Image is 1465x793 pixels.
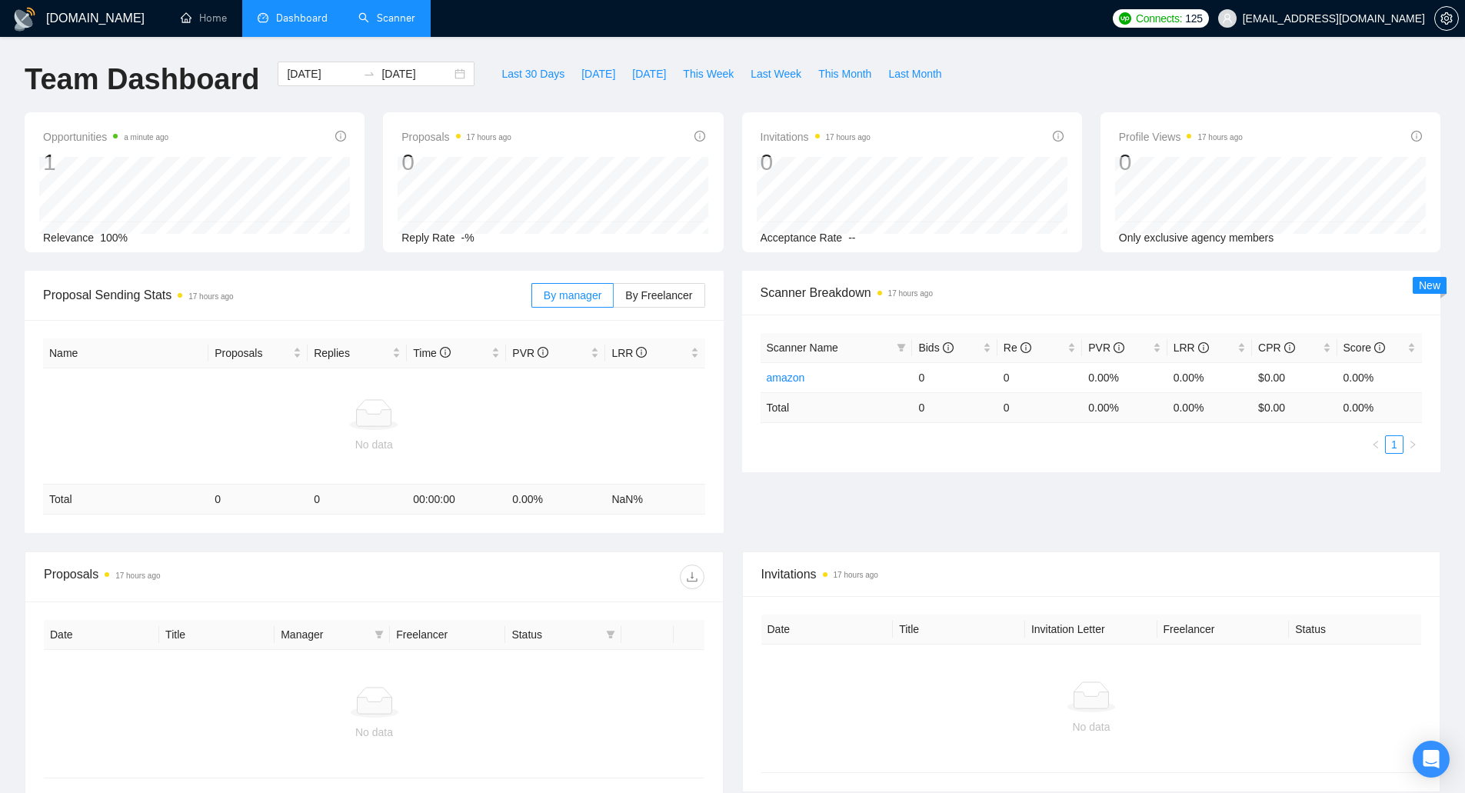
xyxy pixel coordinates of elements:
span: Re [1004,342,1031,354]
a: setting [1434,12,1459,25]
span: Acceptance Rate [761,232,843,244]
td: 00:00:00 [407,485,506,515]
span: info-circle [335,131,346,142]
span: Status [511,626,599,643]
img: upwork-logo.png [1119,12,1131,25]
button: This Week [674,62,742,86]
span: left [1371,440,1380,449]
div: No data [49,436,699,453]
span: Scanner Breakdown [761,283,1423,302]
span: user [1222,13,1233,24]
td: 0 [997,392,1082,422]
th: Status [1289,615,1421,645]
span: info-circle [1021,342,1031,353]
th: Date [44,620,159,650]
span: This Week [683,65,734,82]
img: logo [12,7,37,32]
span: info-circle [1198,342,1209,353]
span: info-circle [1284,342,1295,353]
span: info-circle [694,131,705,142]
td: 0.00% [1337,362,1422,392]
div: 1 [43,148,168,177]
td: $0.00 [1252,362,1337,392]
span: -- [848,232,855,244]
span: to [363,68,375,80]
div: 0 [401,148,511,177]
div: Proposals [44,565,374,589]
span: Relevance [43,232,94,244]
th: Manager [275,620,390,650]
span: Only exclusive agency members [1119,232,1274,244]
span: info-circle [636,347,647,358]
td: $ 0.00 [1252,392,1337,422]
a: amazon [767,372,805,384]
td: NaN % [605,485,704,515]
td: 0.00 % [1337,392,1422,422]
th: Name [43,338,208,368]
span: [DATE] [632,65,666,82]
span: swap-right [363,68,375,80]
div: No data [56,724,692,741]
span: LRR [611,347,647,359]
td: 0 [997,362,1082,392]
span: [DATE] [581,65,615,82]
span: 125 [1185,10,1202,27]
span: filter [894,336,909,359]
th: Invitation Letter [1025,615,1157,645]
th: Freelancer [1157,615,1290,645]
span: info-circle [943,342,954,353]
time: 17 hours ago [826,133,871,142]
span: Profile Views [1119,128,1243,146]
h1: Team Dashboard [25,62,259,98]
button: This Month [810,62,880,86]
span: Last 30 Days [501,65,564,82]
time: 17 hours ago [188,292,233,301]
button: right [1403,435,1422,454]
span: Dashboard [276,12,328,25]
span: PVR [1088,342,1124,354]
button: Last Week [742,62,810,86]
td: 0.00 % [1082,392,1167,422]
span: Proposals [401,128,511,146]
input: End date [381,65,451,82]
span: Bids [918,342,953,354]
li: Next Page [1403,435,1422,454]
time: 17 hours ago [834,571,878,579]
td: 0 [208,485,308,515]
span: New [1419,279,1440,292]
div: 0 [761,148,871,177]
span: LRR [1174,342,1209,354]
span: download [681,571,704,583]
th: Proposals [208,338,308,368]
a: 1 [1386,436,1403,453]
a: searchScanner [358,12,415,25]
time: a minute ago [124,133,168,142]
li: 1 [1385,435,1403,454]
td: 0 [912,392,997,422]
div: No data [774,718,1410,735]
span: setting [1435,12,1458,25]
span: PVR [512,347,548,359]
span: filter [606,630,615,639]
span: Scanner Name [767,342,838,354]
button: setting [1434,6,1459,31]
div: 0 [1119,148,1243,177]
span: Manager [281,626,368,643]
td: 0.00% [1082,362,1167,392]
th: Freelancer [390,620,505,650]
span: filter [897,343,906,352]
input: Start date [287,65,357,82]
button: Last Month [880,62,950,86]
th: Replies [308,338,407,368]
td: 0.00% [1167,362,1252,392]
time: 17 hours ago [115,571,160,580]
span: Last Week [751,65,801,82]
button: download [680,565,704,589]
span: right [1408,440,1417,449]
td: Total [43,485,208,515]
time: 17 hours ago [1197,133,1242,142]
span: Invitations [761,128,871,146]
span: 100% [100,232,128,244]
span: By Freelancer [625,289,692,302]
button: [DATE] [624,62,674,86]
